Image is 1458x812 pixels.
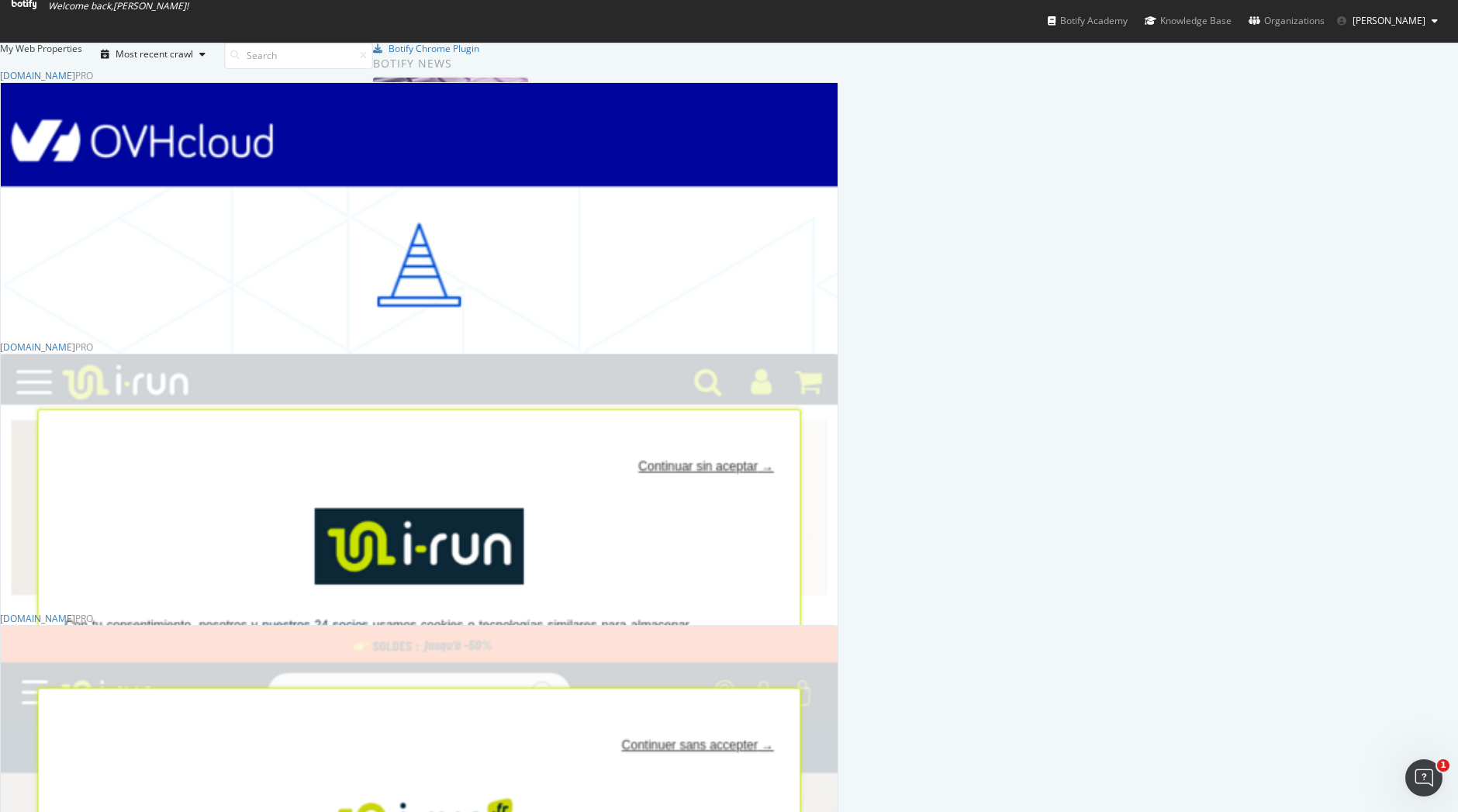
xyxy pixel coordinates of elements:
[224,42,373,69] input: Search
[1437,759,1449,772] span: 1
[389,42,479,55] div: Botify Chrome Plugin
[1325,9,1450,33] button: [PERSON_NAME]
[75,340,93,354] div: Pro
[1405,759,1442,796] iframe: Intercom live chat
[75,69,93,82] div: Pro
[1,83,838,752] img: i-run.at
[1249,13,1325,29] div: Organizations
[95,42,212,67] button: Most recent crawl
[373,55,701,72] div: Botify news
[1145,13,1232,29] div: Knowledge Base
[116,50,193,59] div: Most recent crawl
[373,42,479,55] a: Botify Chrome Plugin
[75,612,93,625] div: Pro
[1048,13,1128,29] div: Botify Academy
[1353,14,1425,27] span: Sigu Marjorie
